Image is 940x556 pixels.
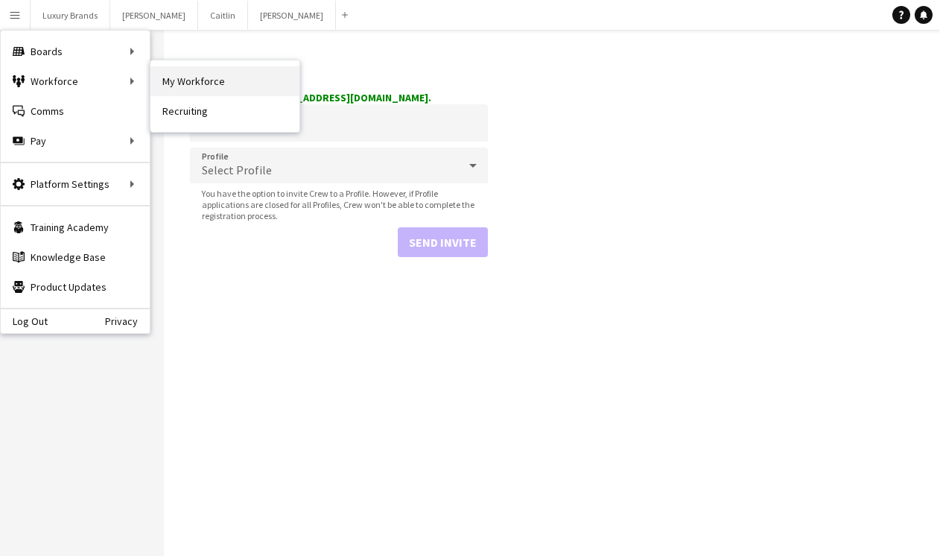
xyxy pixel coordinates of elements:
[1,315,48,327] a: Log Out
[1,66,150,96] div: Workforce
[198,1,248,30] button: Caitlin
[190,91,488,104] div: Invitation sent to
[1,96,150,126] a: Comms
[1,272,150,302] a: Product Updates
[1,212,150,242] a: Training Academy
[150,66,299,96] a: My Workforce
[150,96,299,126] a: Recruiting
[110,1,198,30] button: [PERSON_NAME]
[190,188,488,221] span: You have the option to invite Crew to a Profile. However, if Profile applications are closed for ...
[190,57,488,79] h1: Invite contact
[248,1,336,30] button: [PERSON_NAME]
[31,1,110,30] button: Luxury Brands
[265,91,431,104] strong: [EMAIL_ADDRESS][DOMAIN_NAME].
[1,169,150,199] div: Platform Settings
[1,37,150,66] div: Boards
[1,242,150,272] a: Knowledge Base
[1,126,150,156] div: Pay
[105,315,150,327] a: Privacy
[202,162,272,177] span: Select Profile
